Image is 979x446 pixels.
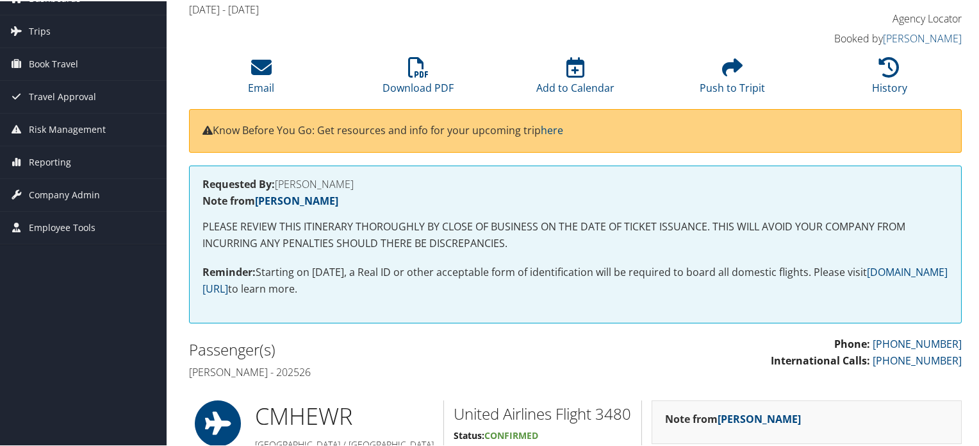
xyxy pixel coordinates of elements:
[872,63,907,94] a: History
[29,14,51,46] span: Trips
[454,428,484,440] strong: Status:
[29,112,106,144] span: Risk Management
[202,178,948,188] h4: [PERSON_NAME]
[29,145,71,177] span: Reporting
[255,399,434,431] h1: CMH EWR
[783,30,962,44] h4: Booked by
[834,336,870,350] strong: Phone:
[484,428,538,440] span: Confirmed
[29,47,78,79] span: Book Travel
[189,338,566,359] h2: Passenger(s)
[202,176,275,190] strong: Requested By:
[383,63,454,94] a: Download PDF
[454,402,632,424] h2: United Airlines Flight 3480
[700,63,765,94] a: Push to Tripit
[202,264,948,295] a: [DOMAIN_NAME][URL]
[873,336,962,350] a: [PHONE_NUMBER]
[29,80,96,112] span: Travel Approval
[189,364,566,378] h4: [PERSON_NAME] - 202526
[718,411,801,425] a: [PERSON_NAME]
[202,218,948,250] p: PLEASE REVIEW THIS ITINERARY THOROUGHLY BY CLOSE OF BUSINESS ON THE DATE OF TICKET ISSUANCE. THIS...
[248,63,274,94] a: Email
[536,63,614,94] a: Add to Calendar
[883,30,962,44] a: [PERSON_NAME]
[29,178,100,210] span: Company Admin
[202,193,338,207] strong: Note from
[202,121,948,138] p: Know Before You Go: Get resources and info for your upcoming trip
[189,1,764,15] h4: [DATE] - [DATE]
[202,264,256,278] strong: Reminder:
[771,352,870,366] strong: International Calls:
[783,10,962,24] h4: Agency Locator
[541,122,563,136] a: here
[665,411,801,425] strong: Note from
[202,263,948,296] p: Starting on [DATE], a Real ID or other acceptable form of identification will be required to boar...
[873,352,962,366] a: [PHONE_NUMBER]
[29,210,95,243] span: Employee Tools
[255,193,338,207] a: [PERSON_NAME]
